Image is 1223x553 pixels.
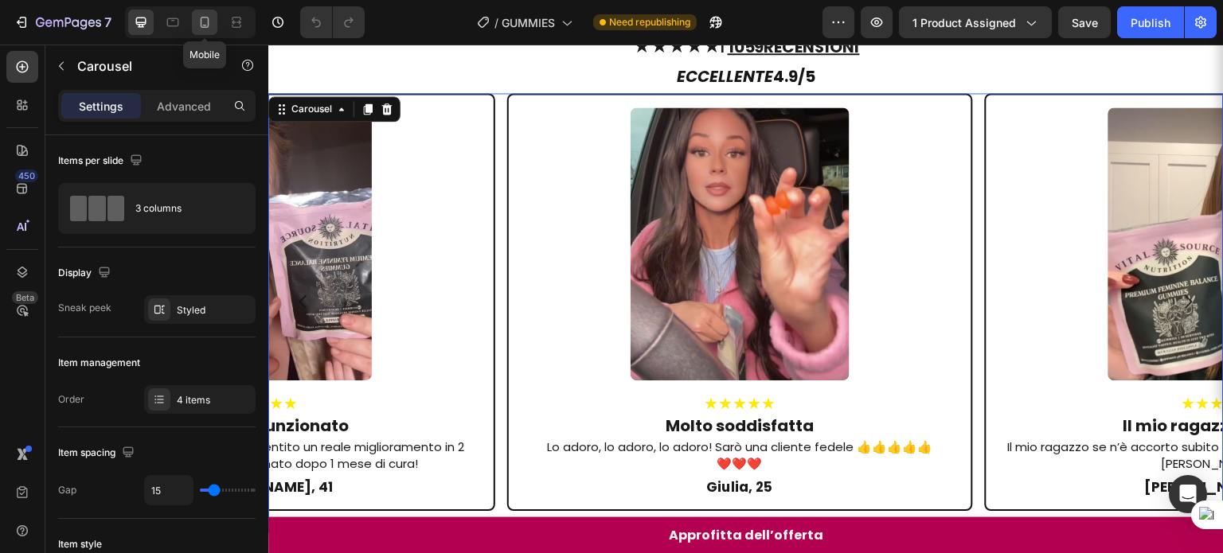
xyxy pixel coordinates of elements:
[253,348,690,370] h2: ★★★★★
[135,190,232,227] div: 3 columns
[494,14,498,31] span: /
[898,235,943,279] button: Carousel Next Arrow
[6,6,119,38] button: 7
[731,370,1168,392] h2: Il mio ragazzo lo adora
[77,56,213,76] p: Carousel
[1072,16,1098,29] span: Save
[58,356,140,370] div: Item management
[255,411,689,427] p: ❤️❤️❤️
[20,57,67,72] div: Carousel
[502,14,555,31] span: GUMMIES
[12,291,38,304] div: Beta
[362,63,580,336] img: gempages_578724723165233895-c36c17f6-86a2-408f-b1c9-d3980cd1c0be.jpg
[58,150,146,172] div: Items per slide
[401,482,555,500] p: Approfitta dell’offerta
[58,483,76,497] div: Gap
[408,21,505,43] i: ECCELLENTE
[15,169,38,182] div: 450
[731,433,1168,452] h2: [PERSON_NAME], 33
[253,433,690,452] h2: Giulia, 25
[13,235,57,279] button: Carousel Back Arrow
[253,370,690,392] h2: Molto soddisfatta
[177,303,252,317] div: Styled
[157,98,211,115] p: Advanced
[2,21,954,43] p: 4.9/5
[145,476,193,504] input: Auto
[58,442,138,464] div: Item spacing
[58,392,84,407] div: Order
[840,63,1058,336] img: gempages_578724723165233895-d3914bfe-592c-48ba-ad88-ef9a1df0e4a7.jpg
[731,348,1168,370] h2: ★★★★★
[268,45,1223,553] iframe: Design area
[104,13,111,32] p: 7
[899,6,1052,38] button: 1 product assigned
[733,394,1166,427] p: Il mio ragazzo se n’è accorto subito e mi ha detto che avevo un odore [PERSON_NAME] 🥰
[255,394,689,411] p: Lo adoro, lo adoro, lo adoro! Sarò una cliente fedele 👍👍👍👍👍
[79,98,123,115] p: Settings
[1169,475,1207,513] div: Open Intercom Messenger
[1058,6,1111,38] button: Save
[300,6,365,38] div: Undo/Redo
[1131,14,1170,31] div: Publish
[177,393,252,407] div: 4 items
[912,14,1016,31] span: 1 product assigned
[58,263,114,284] div: Display
[58,301,111,315] div: Sneak peek
[1117,6,1184,38] button: Publish
[58,537,102,551] div: Item style
[609,15,690,29] span: Need republishing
